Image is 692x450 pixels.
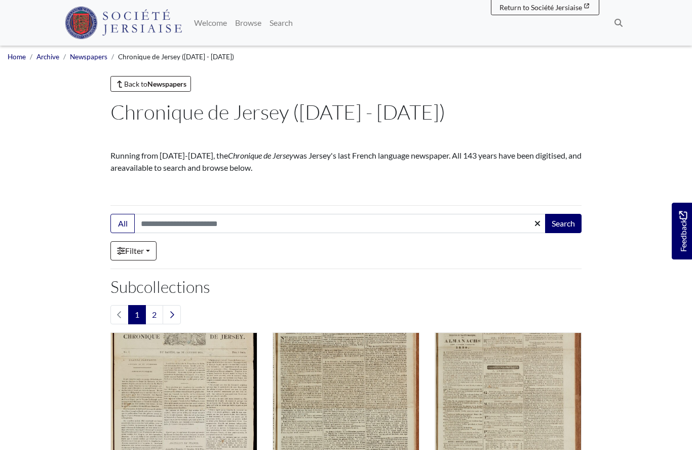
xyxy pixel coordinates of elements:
h1: Chronique de Jersey ([DATE] - [DATE]) [110,100,582,124]
span: Chronique de Jersey ([DATE] - [DATE]) [118,53,234,61]
li: Previous page [110,305,129,324]
strong: Newspapers [147,80,186,88]
img: Société Jersiaise [65,7,182,39]
p: Running from [DATE]-[DATE], the was Jersey's last French language newspaper. All 143 years have b... [110,149,582,174]
em: Chronique de Jersey [228,151,293,160]
a: Welcome [190,13,231,33]
h2: Subcollections [110,277,582,296]
button: All [110,214,135,233]
span: Goto page 1 [128,305,146,324]
a: Next page [163,305,181,324]
a: Société Jersiaise logo [65,4,182,42]
span: Feedback [677,211,689,252]
a: Newspapers [70,53,107,61]
a: Back toNewspapers [110,76,191,92]
span: Return to Société Jersiaise [499,3,582,12]
input: Search this collection... [134,214,546,233]
a: Search [265,13,297,33]
a: Would you like to provide feedback? [672,203,692,259]
a: Archive [36,53,59,61]
a: Filter [110,241,157,260]
a: Goto page 2 [145,305,163,324]
a: Home [8,53,26,61]
button: Search [545,214,582,233]
nav: pagination [110,305,582,324]
a: Browse [231,13,265,33]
